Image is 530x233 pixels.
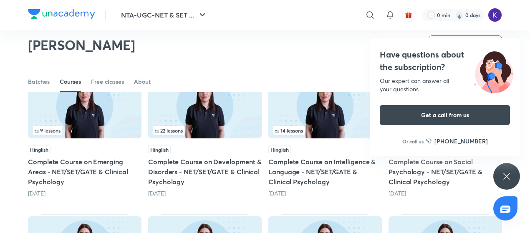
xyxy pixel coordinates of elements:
[28,71,141,197] div: Complete Course on Emerging Areas - NET/SET/GATE & Clinical Psychology
[389,157,502,187] h5: Complete Course on Social Psychology - NET/SET/GATE & Clinical Psychology
[28,9,95,19] img: Company Logo
[28,72,50,92] a: Batches
[116,7,212,23] button: NTA-UGC-NET & SET ...
[28,189,141,198] div: 2 months ago
[426,137,488,145] a: [PHONE_NUMBER]
[153,126,257,135] div: left
[467,48,520,93] img: ttu_illustration_new.svg
[389,189,502,198] div: 3 months ago
[134,72,151,92] a: About
[28,73,141,138] img: Thumbnail
[155,128,183,133] span: 22 lessons
[60,72,81,92] a: Courses
[148,145,171,154] span: Hinglish
[153,126,257,135] div: infocontainer
[455,11,464,19] img: streak
[488,8,502,22] img: kanishka hemani
[268,71,382,197] div: Complete Course on Intelligence & Language - NET/SET/GATE & Clinical Psychology
[60,78,81,86] div: Courses
[402,8,415,22] button: avatar
[275,128,303,133] span: 14 lessons
[28,145,50,154] span: Hinglish
[33,126,136,135] div: infosection
[429,35,502,52] button: Following
[405,11,412,19] img: avatar
[268,189,382,198] div: 3 months ago
[268,73,382,138] img: Thumbnail
[28,9,95,21] a: Company Logo
[91,72,124,92] a: Free classes
[35,128,61,133] span: 9 lessons
[402,138,424,145] p: Or call us
[28,157,141,187] h5: Complete Course on Emerging Areas - NET/SET/GATE & Clinical Psychology
[434,137,488,145] h6: [PHONE_NUMBER]
[33,126,136,135] div: left
[380,48,510,73] h4: Have questions about the subscription?
[28,78,50,86] div: Batches
[273,126,377,135] div: infocontainer
[268,157,382,187] h5: Complete Course on Intelligence & Language - NET/SET/GATE & Clinical Psychology
[148,73,262,138] img: Thumbnail
[153,126,257,135] div: infosection
[273,126,377,135] div: infosection
[91,78,124,86] div: Free classes
[148,157,262,187] h5: Complete Course on Development & Disorders - NET/SET/GATE & Clinical Psychology
[148,189,262,198] div: 2 months ago
[273,126,377,135] div: left
[33,126,136,135] div: infocontainer
[28,37,135,53] h2: [PERSON_NAME]
[268,145,291,154] span: Hinglish
[148,71,262,197] div: Complete Course on Development & Disorders - NET/SET/GATE & Clinical Psychology
[380,105,510,125] button: Get a call from us
[134,78,151,86] div: About
[380,77,510,93] div: Our expert can answer all your questions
